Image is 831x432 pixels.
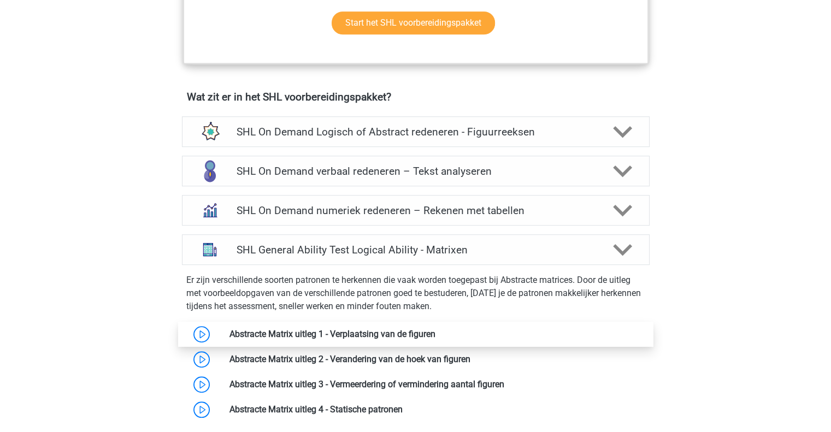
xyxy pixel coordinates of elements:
a: numeriek redeneren SHL On Demand numeriek redeneren – Rekenen met tabellen [178,195,654,226]
img: figuurreeksen [196,117,224,146]
div: Abstracte Matrix uitleg 3 - Vermeerdering of vermindering aantal figuren [221,378,649,391]
h4: SHL General Ability Test Logical Ability - Matrixen [237,244,594,256]
h4: SHL On Demand Logisch of Abstract redeneren - Figuurreeksen [237,126,594,138]
a: Start het SHL voorbereidingspakket [332,11,495,34]
p: Er zijn verschillende soorten patronen te herkennen die vaak worden toegepast bij Abstracte matri... [186,274,645,313]
img: verbaal redeneren [196,157,224,185]
a: verbaal redeneren SHL On Demand verbaal redeneren – Tekst analyseren [178,156,654,186]
a: figuurreeksen SHL On Demand Logisch of Abstract redeneren - Figuurreeksen [178,116,654,147]
img: numeriek redeneren [196,196,224,224]
div: Abstracte Matrix uitleg 2 - Verandering van de hoek van figuren [221,353,649,366]
div: Abstracte Matrix uitleg 1 - Verplaatsing van de figuren [221,328,649,341]
h4: SHL On Demand verbaal redeneren – Tekst analyseren [237,165,594,177]
a: abstracte matrices SHL General Ability Test Logical Ability - Matrixen [178,234,654,265]
div: Abstracte Matrix uitleg 4 - Statische patronen [221,403,649,416]
img: abstracte matrices [196,235,224,264]
h4: SHL On Demand numeriek redeneren – Rekenen met tabellen [237,204,594,217]
h4: Wat zit er in het SHL voorbereidingspakket? [187,91,645,103]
